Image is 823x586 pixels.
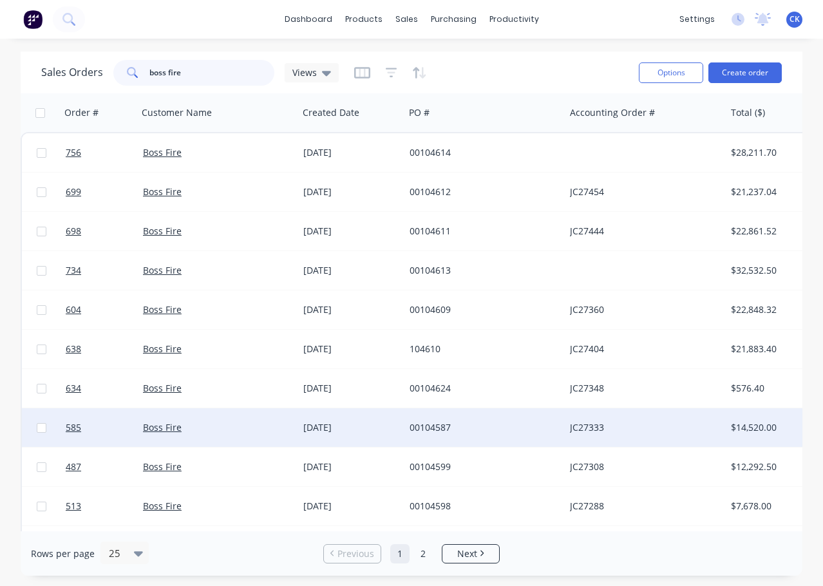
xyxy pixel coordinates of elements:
span: 487 [66,460,81,473]
button: Create order [708,62,782,83]
div: 00104614 [410,146,553,159]
a: Boss Fire [143,500,182,512]
a: Boss Fire [143,264,182,276]
div: 00104599 [410,460,553,473]
span: CK [790,14,800,25]
a: Next page [442,547,499,560]
div: JC27360 [570,303,713,316]
div: $22,848.32 [731,303,806,316]
div: $21,237.04 [731,185,806,198]
div: $576.40 [731,382,806,395]
div: 00104598 [410,500,553,513]
div: Total ($) [731,106,765,119]
a: 604 [66,290,143,329]
div: [DATE] [303,146,399,159]
div: 00104613 [410,264,553,277]
div: $7,678.00 [731,500,806,513]
img: Factory [23,10,43,29]
a: dashboard [278,10,339,29]
input: Search... [149,60,275,86]
span: 634 [66,382,81,395]
a: Boss Fire [143,225,182,237]
div: 104610 [410,343,553,355]
div: 00104611 [410,225,553,238]
span: Previous [337,547,374,560]
div: [DATE] [303,421,399,434]
span: Views [292,66,317,79]
a: Page 2 [413,544,433,563]
div: JC27333 [570,421,713,434]
span: 604 [66,303,81,316]
div: $12,292.50 [731,460,806,473]
div: $21,883.40 [731,343,806,355]
div: JC27444 [570,225,713,238]
div: 00104624 [410,382,553,395]
div: $32,532.50 [731,264,806,277]
a: Page 1 is your current page [390,544,410,563]
div: JC27308 [570,460,713,473]
a: Boss Fire [143,185,182,198]
a: 638 [66,330,143,368]
div: Created Date [303,106,359,119]
a: 634 [66,369,143,408]
div: $28,211.70 [731,146,806,159]
span: 734 [66,264,81,277]
a: Previous page [324,547,381,560]
div: [DATE] [303,264,399,277]
div: Customer Name [142,106,212,119]
div: productivity [483,10,545,29]
div: products [339,10,389,29]
div: $22,861.52 [731,225,806,238]
div: [DATE] [303,303,399,316]
div: JC27348 [570,382,713,395]
div: [DATE] [303,185,399,198]
span: 699 [66,185,81,198]
a: 756 [66,133,143,172]
a: Boss Fire [143,343,182,355]
span: 698 [66,225,81,238]
div: [DATE] [303,343,399,355]
div: Order # [64,106,99,119]
a: 513 [66,487,143,525]
div: purchasing [424,10,483,29]
div: settings [673,10,721,29]
a: 585 [66,408,143,447]
a: Boss Fire [143,382,182,394]
div: sales [389,10,424,29]
div: $14,520.00 [731,421,806,434]
a: Boss Fire [143,421,182,433]
span: 513 [66,500,81,513]
button: Options [639,62,703,83]
div: [DATE] [303,460,399,473]
a: 487 [66,448,143,486]
div: JC27454 [570,185,713,198]
a: Boss Fire [143,146,182,158]
ul: Pagination [318,544,505,563]
h1: Sales Orders [41,66,103,79]
a: Boss Fire [143,460,182,473]
a: 699 [66,173,143,211]
div: 00104612 [410,185,553,198]
div: JC27404 [570,343,713,355]
div: PO # [409,106,430,119]
a: 734 [66,251,143,290]
span: Rows per page [31,547,95,560]
span: 585 [66,421,81,434]
div: [DATE] [303,500,399,513]
span: 756 [66,146,81,159]
span: Next [457,547,477,560]
a: 552 [66,526,143,565]
a: Boss Fire [143,303,182,316]
div: JC27288 [570,500,713,513]
div: Accounting Order # [570,106,655,119]
a: 698 [66,212,143,250]
div: [DATE] [303,225,399,238]
div: 00104609 [410,303,553,316]
div: [DATE] [303,382,399,395]
div: 00104587 [410,421,553,434]
span: 638 [66,343,81,355]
